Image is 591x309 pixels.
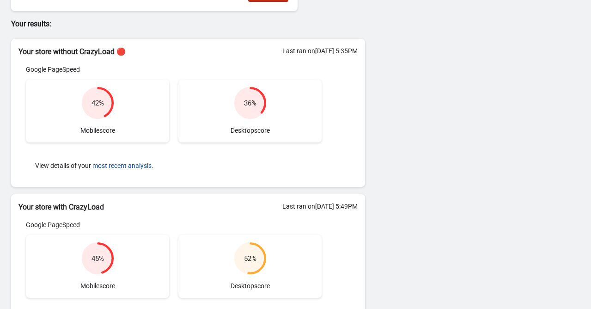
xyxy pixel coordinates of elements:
div: Google PageSpeed [26,220,322,229]
div: Last ran on [DATE] 5:49PM [282,202,358,211]
button: most recent analysis. [92,162,153,169]
div: Desktop score [178,235,322,298]
div: 45 % [91,254,104,263]
div: Google PageSpeed [26,65,322,74]
div: Desktop score [178,80,322,142]
div: Mobile score [26,80,169,142]
div: Last ran on [DATE] 5:35PM [282,46,358,56]
p: Your results: [11,19,365,30]
h2: Your store without CrazyLoad 🔴 [18,46,358,57]
div: 42 % [91,99,104,108]
div: Mobile score [26,235,169,298]
div: View details of your [26,152,322,179]
div: 52 % [244,254,256,263]
h2: Your store with CrazyLoad [18,202,358,213]
div: 36 % [244,99,256,108]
